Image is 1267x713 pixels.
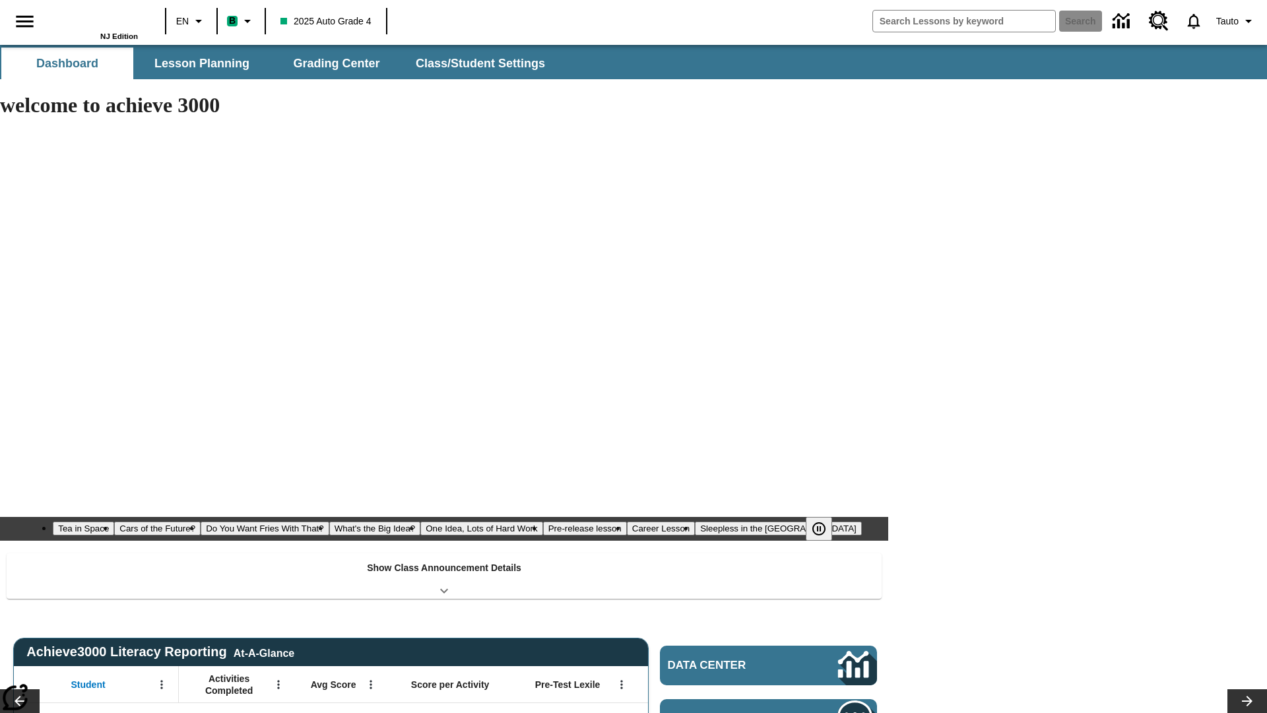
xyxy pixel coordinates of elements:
[170,9,212,33] button: Language: EN, Select a language
[543,522,627,535] button: Slide 6 Pre-release lesson
[7,553,882,599] div: Show Class Announcement Details
[114,522,201,535] button: Slide 2 Cars of the Future?
[1211,9,1262,33] button: Profile/Settings
[53,522,114,535] button: Slide 1 Tea in Space
[176,15,189,28] span: EN
[52,6,138,32] a: Home
[154,56,249,71] span: Lesson Planning
[1227,689,1267,713] button: Lesson carousel, Next
[136,48,268,79] button: Lesson Planning
[535,679,601,691] span: Pre-Test Lexile
[52,5,138,40] div: Home
[660,646,877,685] a: Data Center
[612,675,632,695] button: Open Menu
[222,9,261,33] button: Boost Class color is mint green. Change class color
[152,675,172,695] button: Open Menu
[5,2,44,41] button: Open side menu
[269,675,288,695] button: Open Menu
[1141,3,1177,39] a: Resource Center, Will open in new tab
[26,644,294,660] span: Achieve3000 Literacy Reporting
[1177,4,1211,38] a: Notifications
[873,11,1055,32] input: search field
[405,48,556,79] button: Class/Student Settings
[1105,3,1141,40] a: Data Center
[271,48,403,79] button: Grading Center
[416,56,545,71] span: Class/Student Settings
[668,659,793,672] span: Data Center
[627,522,695,535] button: Slide 7 Career Lesson
[806,517,832,541] button: Pause
[100,32,138,40] span: NJ Edition
[234,645,294,660] div: At-A-Glance
[185,673,273,696] span: Activities Completed
[36,56,98,71] span: Dashboard
[229,13,236,29] span: B
[806,517,845,541] div: Pause
[329,522,421,535] button: Slide 4 What's the Big Idea?
[280,15,372,28] span: 2025 Auto Grade 4
[1216,15,1239,28] span: Tauto
[293,56,379,71] span: Grading Center
[695,522,862,535] button: Slide 8 Sleepless in the Animal Kingdom
[1,48,133,79] button: Dashboard
[361,675,381,695] button: Open Menu
[411,679,490,691] span: Score per Activity
[71,679,106,691] span: Student
[420,522,542,535] button: Slide 5 One Idea, Lots of Hard Work
[367,561,521,575] p: Show Class Announcement Details
[201,522,329,535] button: Slide 3 Do You Want Fries With That?
[311,679,356,691] span: Avg Score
